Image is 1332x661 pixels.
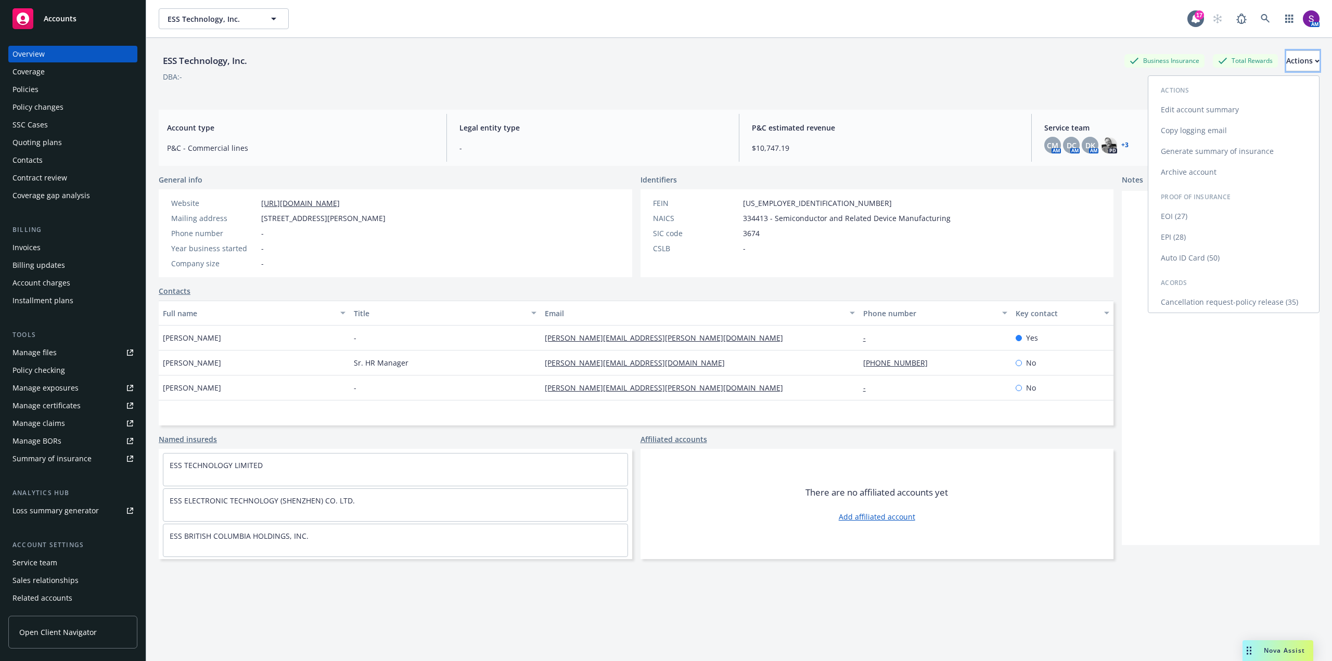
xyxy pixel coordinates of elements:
span: DC [1067,140,1077,151]
span: CM [1047,140,1058,151]
span: [PERSON_NAME] [163,332,221,343]
div: Title [354,308,525,319]
a: Overview [8,46,137,62]
a: Related accounts [8,590,137,606]
div: Company size [171,258,257,269]
div: Policy changes [12,99,63,115]
button: Email [541,301,859,326]
img: photo [1100,137,1117,153]
div: Contacts [12,152,43,169]
span: Actions [1161,86,1189,95]
div: Manage files [12,344,57,361]
button: Title [350,301,541,326]
a: Affiliated accounts [641,434,707,445]
div: Key contact [1016,308,1098,319]
button: Phone number [859,301,1012,326]
div: Contract review [12,170,67,186]
span: - [354,382,356,393]
a: Coverage [8,63,137,80]
a: ESS ELECTRONIC TECHNOLOGY (SHENZHEN) CO. LTD. [170,496,355,506]
div: Policy checking [12,362,65,379]
div: Loss summary generator [12,502,99,519]
a: Policy checking [8,362,137,379]
a: Contract review [8,170,137,186]
div: Analytics hub [8,488,137,498]
a: Start snowing [1207,8,1228,29]
span: ESS Technology, Inc. [168,14,258,24]
span: Manage exposures [8,380,137,396]
div: Quoting plans [12,134,62,151]
a: +3 [1121,142,1129,148]
div: Website [171,198,257,209]
span: Acords [1161,278,1187,287]
div: Account settings [8,540,137,550]
span: Yes [1026,332,1038,343]
div: Tools [8,330,137,340]
span: General info [159,174,202,185]
a: Contacts [8,152,137,169]
a: Policy changes [8,99,137,115]
span: No [1026,357,1036,368]
span: [STREET_ADDRESS][PERSON_NAME] [261,213,386,224]
span: - [354,332,356,343]
span: Identifiers [641,174,677,185]
a: Report a Bug [1231,8,1252,29]
div: CSLB [653,243,739,254]
a: Loss summary generator [8,502,137,519]
span: There are no affiliated accounts yet [805,486,948,499]
div: Drag to move [1243,640,1256,661]
div: Manage exposures [12,380,79,396]
a: EOI (27) [1148,206,1319,227]
span: Open Client Navigator [19,627,97,638]
div: Service team [12,554,57,571]
a: Sales relationships [8,572,137,589]
a: Coverage gap analysis [8,187,137,204]
div: Billing [8,225,137,235]
span: $10,747.19 [752,142,1019,153]
span: [PERSON_NAME] [163,382,221,393]
span: P&C - Commercial lines [167,142,434,153]
span: No [1026,382,1036,393]
a: ESS BRITISH COLUMBIA HOLDINGS, INC. [170,531,309,541]
button: ESS Technology, Inc. [159,8,289,29]
img: photo [1303,10,1320,27]
a: [PERSON_NAME][EMAIL_ADDRESS][PERSON_NAME][DOMAIN_NAME] [545,333,791,343]
span: Service team [1044,122,1311,133]
a: [PERSON_NAME][EMAIL_ADDRESS][PERSON_NAME][DOMAIN_NAME] [545,383,791,393]
a: Billing updates [8,257,137,274]
div: SSC Cases [12,116,48,133]
a: Manage certificates [8,397,137,414]
a: Invoices [8,239,137,256]
span: [US_EMPLOYER_IDENTIFICATION_NUMBER] [743,198,892,209]
span: P&C estimated revenue [752,122,1019,133]
div: Business Insurance [1124,54,1205,67]
span: Sr. HR Manager [354,357,408,368]
div: Total Rewards [1213,54,1278,67]
a: Contacts [159,286,190,296]
a: Manage files [8,344,137,361]
span: [PERSON_NAME] [163,357,221,368]
div: Email [545,308,843,319]
div: Summary of insurance [12,450,92,467]
span: 334413 - Semiconductor and Related Device Manufacturing [743,213,951,224]
span: Notes [1122,174,1143,187]
div: Installment plans [12,292,73,309]
div: Phone number [863,308,996,319]
a: Add affiliated account [839,511,915,522]
div: Manage certificates [12,397,81,414]
a: Search [1255,8,1276,29]
div: DBA: - [163,71,182,82]
a: Archive account [1148,162,1319,183]
div: SIC code [653,228,739,239]
span: Account type [167,122,434,133]
span: - [261,228,264,239]
button: Full name [159,301,350,326]
div: Sales relationships [12,572,79,589]
a: ESS TECHNOLOGY LIMITED [170,460,263,470]
a: Edit account summary [1148,99,1319,120]
a: Manage BORs [8,433,137,449]
div: Account charges [12,275,70,291]
a: - [863,383,874,393]
div: Policies [12,81,39,98]
div: Coverage gap analysis [12,187,90,204]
